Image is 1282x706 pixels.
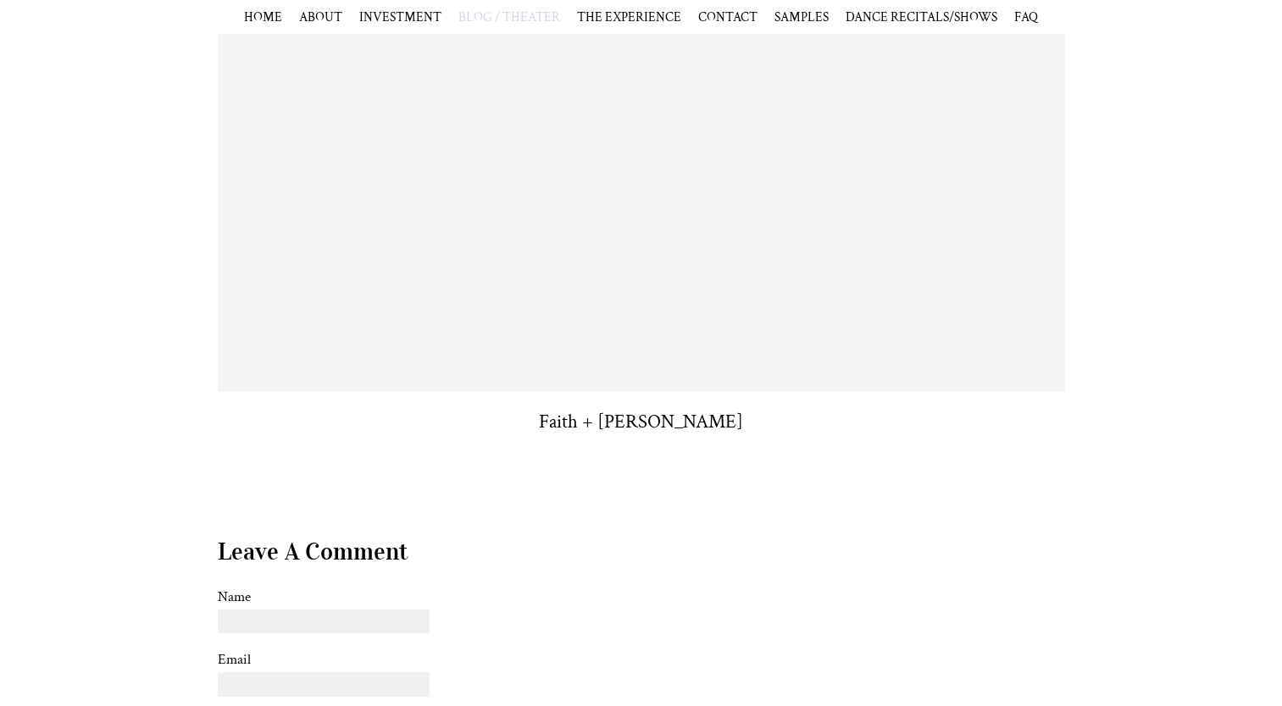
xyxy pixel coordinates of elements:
[1014,8,1038,25] a: FAQ
[218,587,1065,606] label: Name
[218,536,1065,566] h2: Leave a comment
[577,8,681,25] a: THE EXPERIENCE
[359,8,441,25] a: INVESTMENT
[846,8,997,25] span: DANCE RECITALS/SHOWS
[244,8,282,25] a: HOME
[774,8,829,25] span: SAMPLES
[458,8,560,25] a: BLOG / THEATER
[218,650,1065,669] label: Email
[299,8,342,25] a: ABOUT
[698,8,758,25] a: CONTACT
